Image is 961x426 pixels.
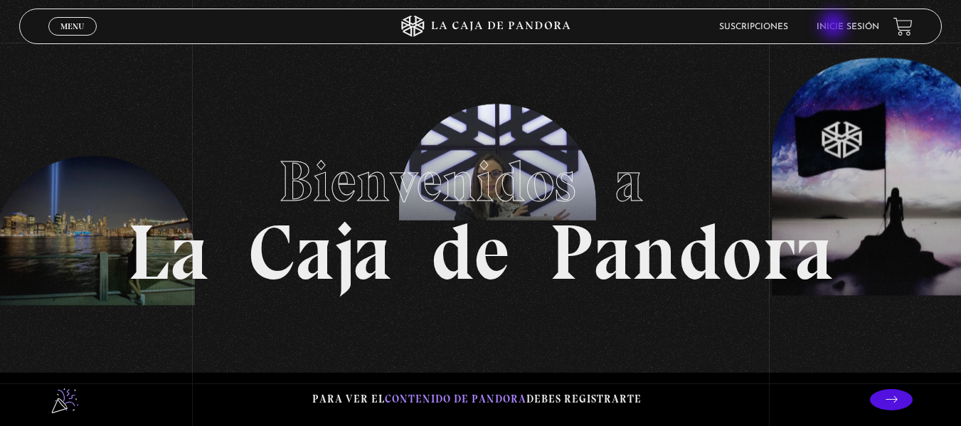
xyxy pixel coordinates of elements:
a: Inicie sesión [817,23,879,31]
h1: La Caja de Pandora [127,135,834,292]
a: Suscripciones [719,23,788,31]
span: Cerrar [55,34,89,44]
span: Menu [60,22,84,31]
span: Bienvenidos a [279,147,683,215]
p: Para ver el debes registrarte [312,390,642,409]
a: View your shopping cart [893,16,913,36]
span: contenido de Pandora [385,393,526,405]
